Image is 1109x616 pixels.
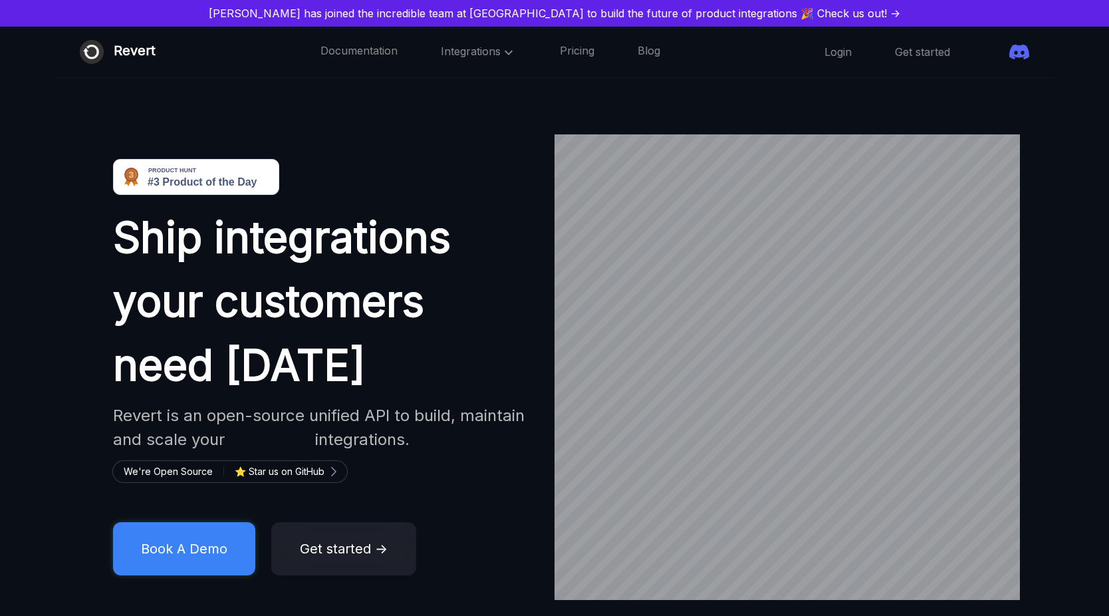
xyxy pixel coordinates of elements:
img: Revert logo [80,40,104,64]
a: Blog [638,43,660,61]
img: Revert - Open-source unified API to build product integrations | Product Hunt [113,159,279,195]
a: ⭐ Star us on GitHub [235,464,335,480]
button: Get started → [271,522,416,575]
a: Pricing [560,43,594,61]
a: Login [824,45,852,59]
button: Book A Demo [113,522,255,575]
a: Documentation [320,43,398,61]
h2: Revert is an open-source unified API to build, maintain and scale your integrations. [113,404,531,452]
img: image [23,201,501,553]
h1: Ship integrations your customers need [DATE] [113,206,531,397]
span: Integrations [441,45,517,58]
a: Get started [895,45,950,59]
div: Revert [114,40,156,64]
a: [PERSON_NAME] has joined the incredible team at [GEOGRAPHIC_DATA] to build the future of product ... [5,5,1104,21]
